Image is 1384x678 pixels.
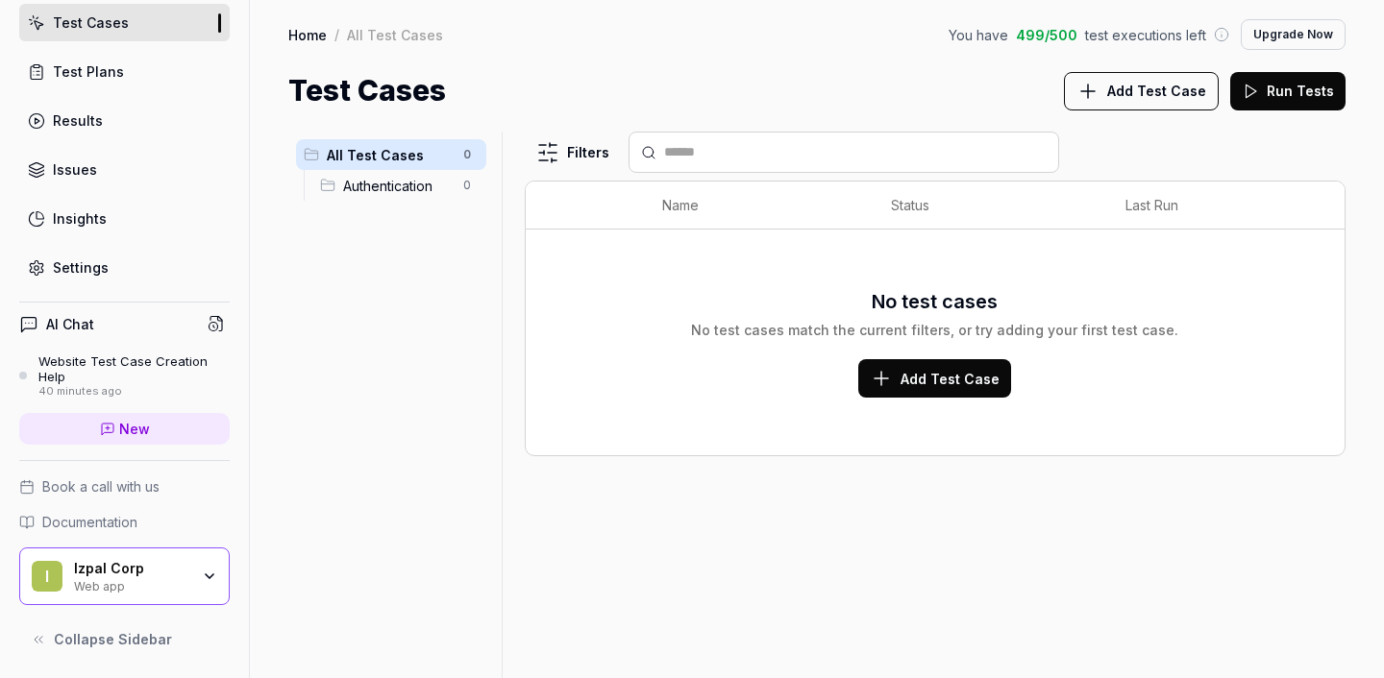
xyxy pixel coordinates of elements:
div: Test Cases [53,12,129,33]
th: Last Run [1106,182,1306,230]
div: / [334,25,339,44]
button: Upgrade Now [1241,19,1346,50]
a: Test Plans [19,53,230,90]
div: Results [53,110,103,131]
a: Issues [19,151,230,188]
span: Add Test Case [901,369,1000,389]
span: Documentation [42,512,137,532]
div: Website Test Case Creation Help [38,353,230,385]
div: All Test Cases [347,25,443,44]
div: Insights [53,208,107,229]
span: Book a call with us [42,476,160,496]
div: Issues [53,159,97,180]
a: Documentation [19,512,230,532]
a: Book a call with us [19,476,230,496]
a: Insights [19,200,230,237]
div: Drag to reorderAuthentication0 [312,170,486,201]
h3: No test cases [872,287,998,316]
div: Test Plans [53,61,124,82]
button: Run Tests [1230,72,1346,110]
button: Filters [525,133,621,172]
span: All Test Cases [327,145,452,165]
span: Collapse Sidebar [54,629,172,649]
button: Collapse Sidebar [19,620,230,659]
a: Website Test Case Creation Help40 minutes ago [19,353,230,398]
span: You have [949,25,1008,45]
h4: AI Chat [46,314,94,334]
span: 499 / 500 [1016,25,1077,45]
div: No test cases match the current filters, or try adding your first test case. [691,320,1178,340]
span: I [32,561,62,592]
div: Web app [74,577,189,593]
th: Name [643,182,872,230]
span: Authentication [343,176,452,196]
a: Results [19,102,230,139]
span: New [119,419,150,439]
a: Home [288,25,327,44]
span: test executions left [1085,25,1206,45]
a: New [19,413,230,445]
th: Status [872,182,1106,230]
h1: Test Cases [288,69,446,112]
span: Add Test Case [1107,81,1206,101]
a: Test Cases [19,4,230,41]
button: Add Test Case [858,359,1011,398]
div: 40 minutes ago [38,385,230,399]
a: Settings [19,249,230,286]
div: Izpal Corp [74,560,189,577]
div: Settings [53,257,109,278]
button: Add Test Case [1064,72,1219,110]
span: 0 [456,174,479,197]
button: IIzpal CorpWeb app [19,547,230,605]
span: 0 [456,143,479,166]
